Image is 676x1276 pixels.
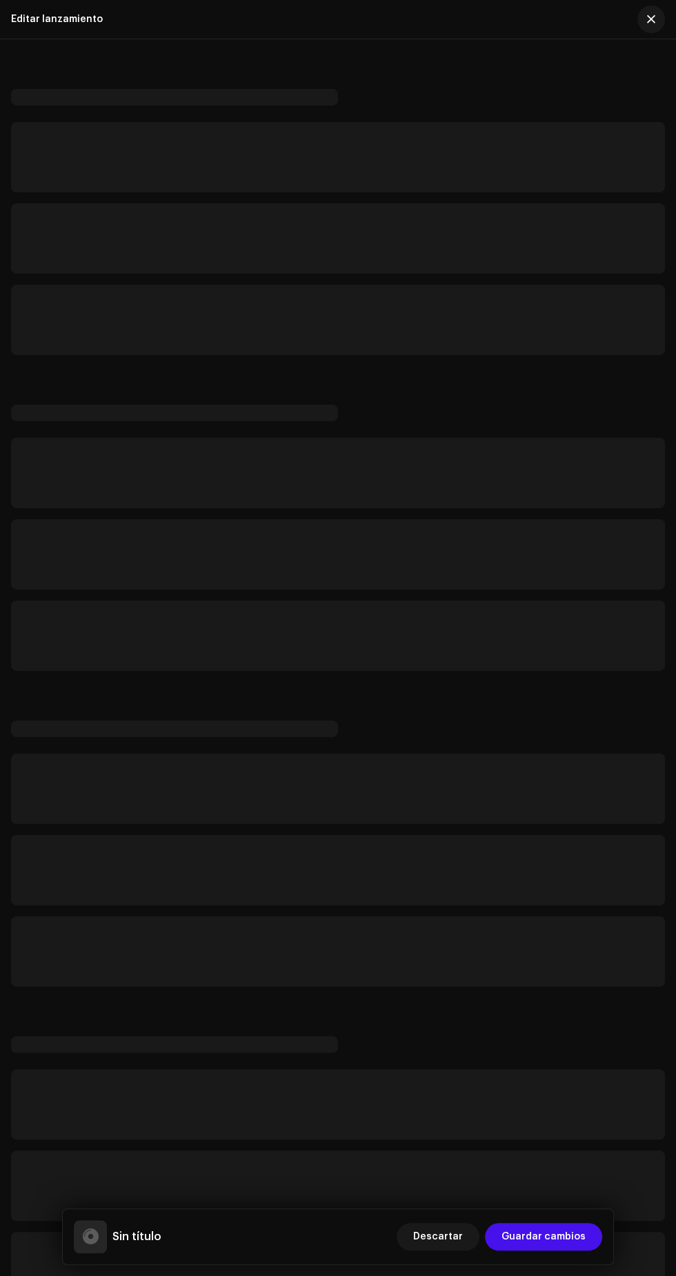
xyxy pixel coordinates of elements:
[112,1228,161,1245] h5: Sin título
[397,1223,479,1250] button: Descartar
[501,1223,586,1250] span: Guardar cambios
[413,1223,463,1250] span: Descartar
[11,14,103,25] div: Editar lanzamiento
[485,1223,602,1250] button: Guardar cambios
